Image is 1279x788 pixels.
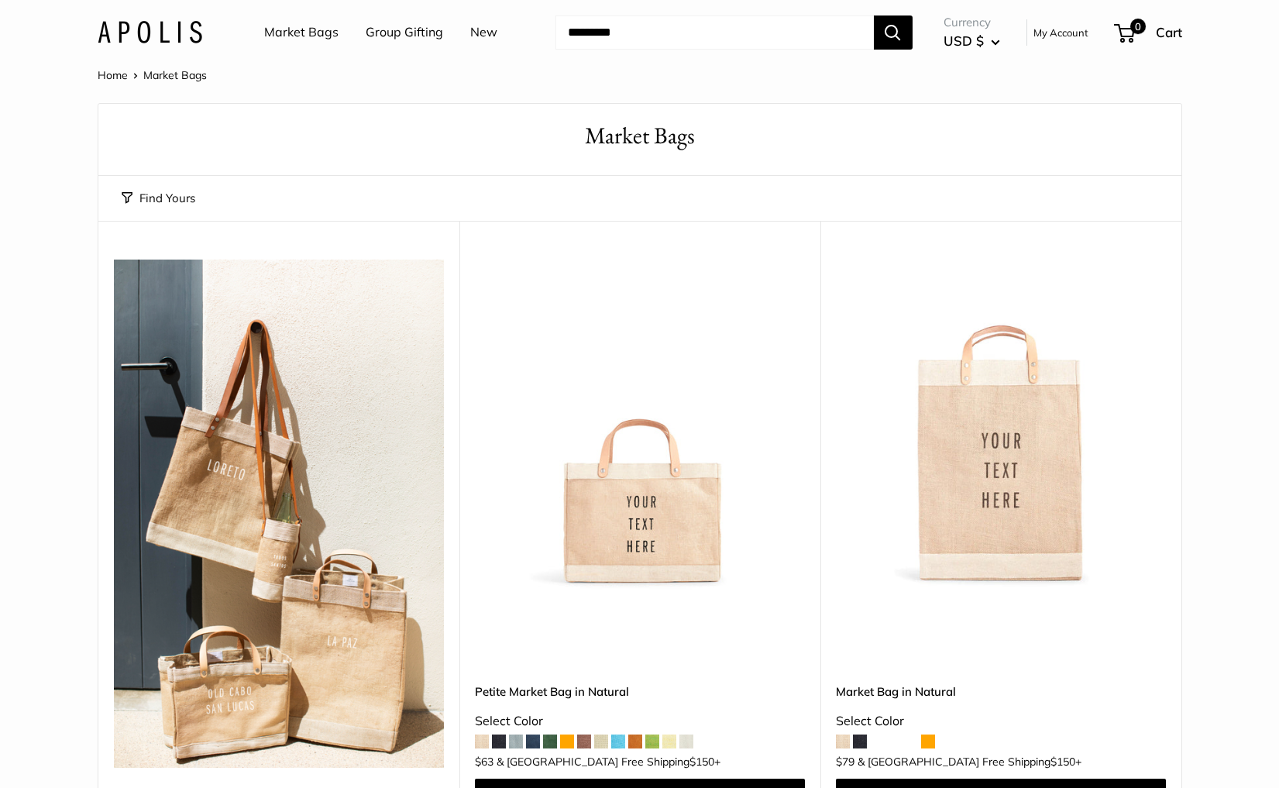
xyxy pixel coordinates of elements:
a: My Account [1033,23,1088,42]
img: Petite Market Bag in Natural [475,260,805,590]
a: Group Gifting [366,21,443,44]
a: Market Bag in NaturalMarket Bag in Natural [836,260,1166,590]
span: & [GEOGRAPHIC_DATA] Free Shipping + [858,756,1081,767]
button: USD $ [944,29,1000,53]
span: $150 [689,755,714,769]
img: Our summer collection was captured in Todos Santos, where time slows down and color pops. [114,260,444,768]
span: USD $ [944,33,984,49]
img: Market Bag in Natural [836,260,1166,590]
h1: Market Bags [122,119,1158,153]
a: Market Bag in Natural [836,683,1166,700]
span: $150 [1050,755,1075,769]
button: Find Yours [122,188,195,209]
span: & [GEOGRAPHIC_DATA] Free Shipping + [497,756,720,767]
a: New [470,21,497,44]
a: Market Bags [264,21,339,44]
div: Select Color [475,710,805,733]
span: Currency [944,12,1000,33]
img: Apolis [98,21,202,43]
a: Petite Market Bag in Naturaldescription_Effortless style that elevates every moment [475,260,805,590]
nav: Breadcrumb [98,65,207,85]
a: Home [98,68,128,82]
span: Cart [1156,24,1182,40]
span: $79 [836,755,854,769]
a: Petite Market Bag in Natural [475,683,805,700]
span: $63 [475,755,493,769]
span: Market Bags [143,68,207,82]
div: Select Color [836,710,1166,733]
input: Search... [555,15,874,50]
a: 0 Cart [1116,20,1182,45]
span: 0 [1129,19,1145,34]
button: Search [874,15,913,50]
